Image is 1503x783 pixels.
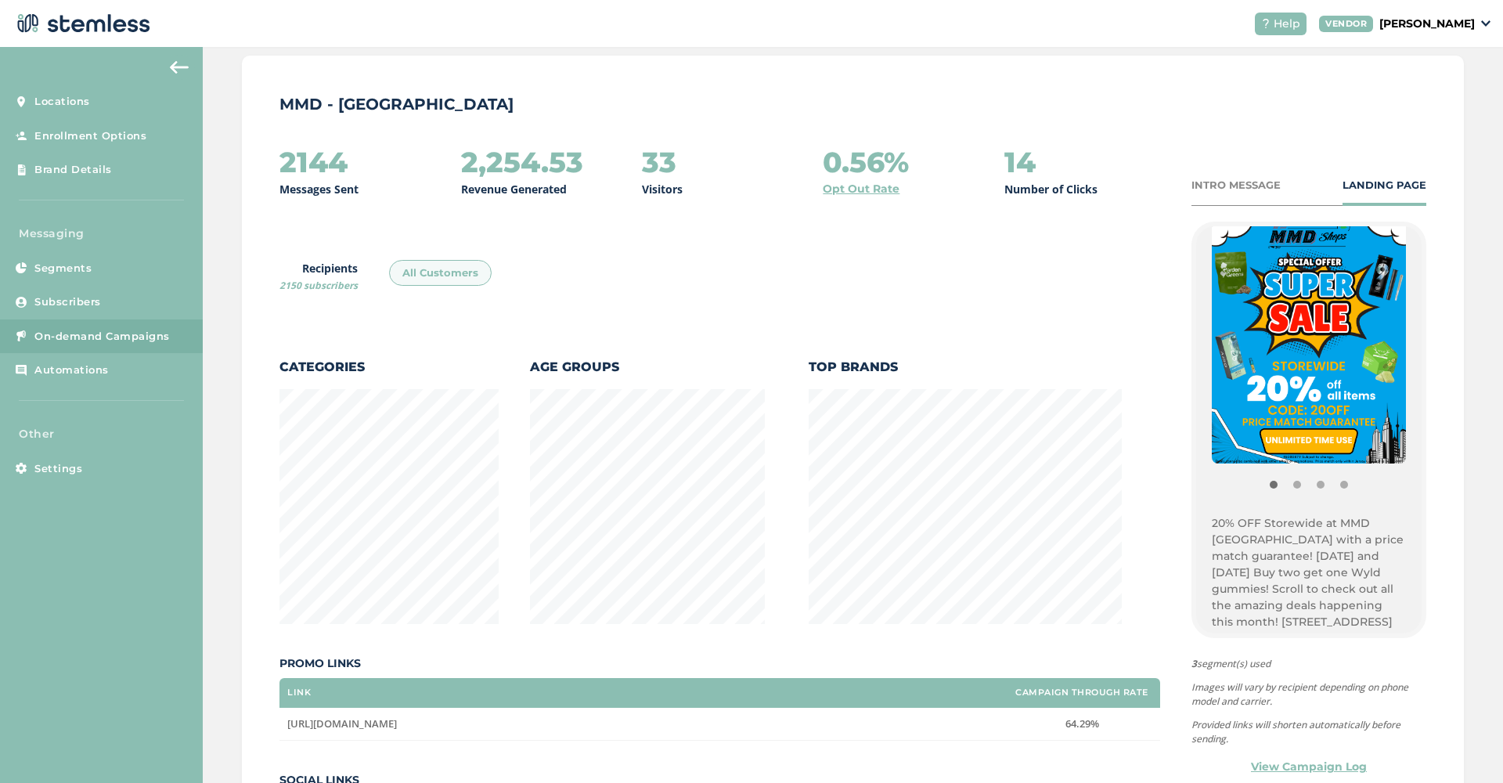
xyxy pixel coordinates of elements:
p: Revenue Generated [461,181,567,197]
label: Link [287,687,311,698]
span: Help [1274,16,1300,32]
h2: 33 [642,146,676,178]
div: LANDING PAGE [1343,178,1426,193]
span: Subscribers [34,294,101,310]
h2: 0.56% [823,146,909,178]
label: Recipients [279,260,358,293]
p: Images will vary by recipient depending on phone model and carrier. [1191,680,1426,709]
strong: 3 [1191,657,1197,670]
p: [PERSON_NAME] [1379,16,1475,32]
span: Settings [34,461,82,477]
span: On-demand Campaigns [34,329,170,345]
label: Top Brands [809,358,1122,377]
span: Automations [34,363,109,378]
label: 64.29% [1011,717,1152,731]
p: Provided links will shorten automatically before sending. [1191,718,1426,746]
iframe: Chat Widget [1425,708,1503,783]
div: INTRO MESSAGE [1191,178,1281,193]
span: segment(s) used [1191,657,1426,671]
img: icon_down-arrow-small-66adaf34.svg [1481,20,1490,27]
p: Number of Clicks [1004,181,1098,197]
h2: 2144 [279,146,348,178]
div: VENDOR [1319,16,1373,32]
label: Promo Links [279,655,1160,672]
button: Item 1 [1285,473,1309,496]
button: Item 2 [1309,473,1332,496]
button: Item 0 [1262,473,1285,496]
h2: 14 [1004,146,1036,178]
button: Item 3 [1332,473,1356,496]
label: Categories [279,358,499,377]
img: icon-help-white-03924b79.svg [1261,19,1271,28]
span: Locations [34,94,90,110]
span: [URL][DOMAIN_NAME] [287,716,397,731]
p: Visitors [642,181,683,197]
span: 64.29% [1065,716,1099,731]
span: 20% OFF Storewide at MMD [GEOGRAPHIC_DATA] with a price match guarantee! [DATE] and [DATE] Buy tw... [1212,516,1404,629]
h2: 2,254.53 [461,146,583,178]
img: icon-arrow-back-accent-c549486e.svg [170,61,189,74]
span: 2150 subscribers [279,279,358,292]
span: Segments [34,261,92,276]
p: Messages Sent [279,181,359,197]
img: y0z1jSDqW9AmRBiR8re19zNYpnQffZY6FXbywFNC.png [1212,212,1406,464]
label: https://mmdshops.com/location/menu/jersey-city/ [287,717,996,731]
img: logo-dark-0685b13c.svg [13,8,150,39]
div: All Customers [389,260,492,287]
a: View Campaign Log [1251,759,1367,775]
label: Campaign Through Rate [1015,687,1148,698]
p: MMD - [GEOGRAPHIC_DATA] [279,93,1426,115]
label: Age Groups [530,358,765,377]
a: Opt Out Rate [823,181,899,197]
span: Brand Details [34,162,112,178]
span: Enrollment Options [34,128,146,144]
